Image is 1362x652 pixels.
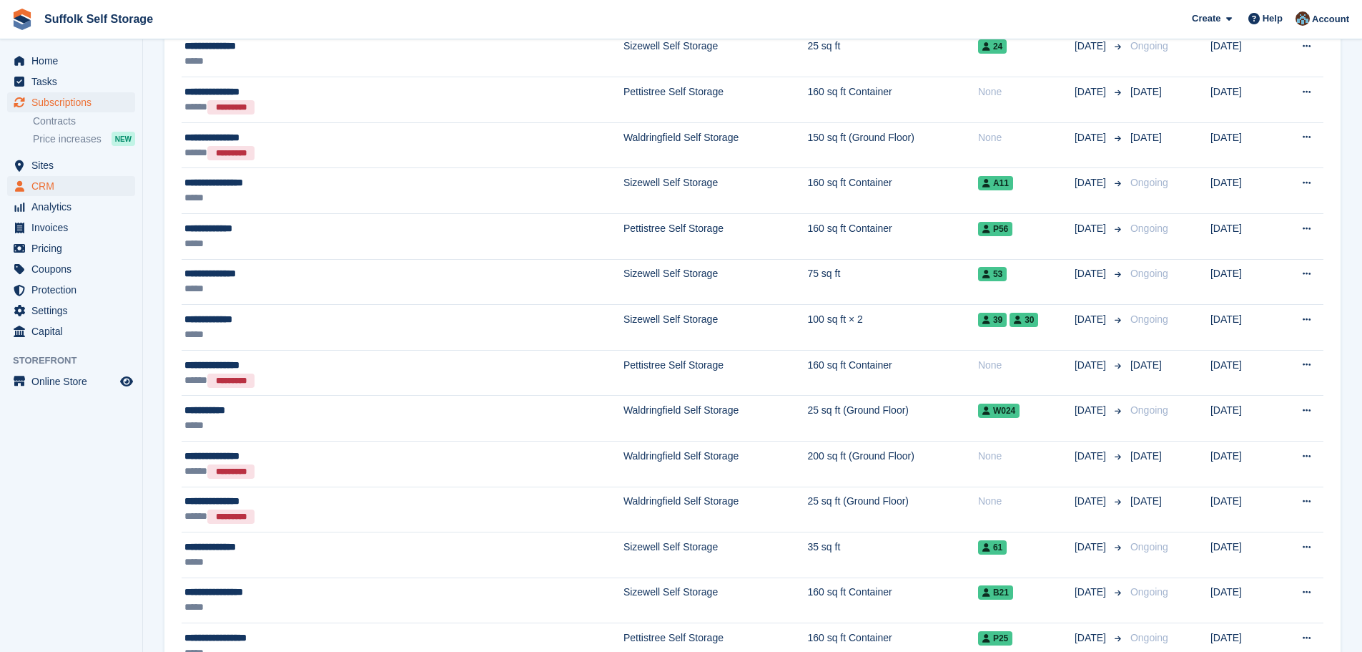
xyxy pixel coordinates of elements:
td: 25 sq ft [807,31,977,77]
span: W024 [978,404,1020,418]
span: P56 [978,222,1012,236]
span: A11 [978,176,1013,190]
span: Storefront [13,354,142,368]
td: 160 sq ft Container [807,77,977,123]
a: menu [7,51,135,71]
span: Ongoing [1130,586,1168,598]
span: Invoices [31,218,117,238]
span: Online Store [31,371,117,391]
span: Ongoing [1130,40,1168,52]
td: 160 sq ft Container [807,168,977,214]
span: Ongoing [1130,541,1168,553]
span: [DATE] [1075,540,1109,555]
span: 39 [978,313,1007,327]
span: Ongoing [1130,632,1168,643]
td: [DATE] [1210,213,1275,259]
span: [DATE] [1075,130,1109,145]
span: [DATE] [1130,359,1162,371]
td: Sizewell Self Storage [623,168,808,214]
a: menu [7,321,135,341]
td: [DATE] [1210,396,1275,442]
td: [DATE] [1210,487,1275,532]
td: Waldringfield Self Storage [623,487,808,532]
span: 24 [978,39,1007,54]
td: [DATE] [1210,77,1275,123]
span: [DATE] [1075,449,1109,464]
td: 100 sq ft × 2 [807,305,977,351]
td: [DATE] [1210,578,1275,623]
span: [DATE] [1075,175,1109,190]
a: menu [7,280,135,300]
span: Tasks [31,72,117,92]
span: Account [1312,12,1349,26]
span: Ongoing [1130,223,1168,234]
td: 25 sq ft (Ground Floor) [807,396,977,442]
td: Sizewell Self Storage [623,532,808,578]
a: menu [7,301,135,321]
td: Sizewell Self Storage [623,305,808,351]
td: 25 sq ft (Ground Floor) [807,487,977,532]
span: Ongoing [1130,268,1168,279]
span: P25 [978,631,1012,646]
span: [DATE] [1130,495,1162,507]
a: Price increases NEW [33,131,135,147]
td: [DATE] [1210,441,1275,487]
a: menu [7,218,135,238]
span: [DATE] [1075,494,1109,509]
td: Waldringfield Self Storage [623,396,808,442]
div: None [978,449,1075,464]
span: Analytics [31,197,117,217]
span: Capital [31,321,117,341]
span: Protection [31,280,117,300]
span: [DATE] [1075,312,1109,327]
span: [DATE] [1130,450,1162,462]
td: Sizewell Self Storage [623,31,808,77]
div: NEW [112,132,135,146]
td: [DATE] [1210,31,1275,77]
span: Ongoing [1130,177,1168,188]
span: [DATE] [1075,266,1109,281]
span: [DATE] [1075,585,1109,600]
span: Home [31,51,117,71]
td: 160 sq ft Container [807,350,977,396]
span: Create [1192,11,1220,26]
a: menu [7,371,135,391]
td: Pettistree Self Storage [623,350,808,396]
span: CRM [31,176,117,196]
span: Subscriptions [31,92,117,112]
span: Pricing [31,238,117,258]
span: Ongoing [1130,404,1168,416]
img: stora-icon-8386f47178a22dfd0bd8f6a31ec36ba5ce8667c1dd55bd0f319d3a0aa187defe.svg [11,9,33,30]
td: [DATE] [1210,350,1275,396]
span: [DATE] [1075,84,1109,99]
td: 200 sq ft (Ground Floor) [807,441,977,487]
a: Contracts [33,115,135,128]
span: [DATE] [1130,132,1162,143]
span: Price increases [33,132,102,146]
td: 160 sq ft Container [807,578,977,623]
td: Waldringfield Self Storage [623,122,808,168]
td: [DATE] [1210,168,1275,214]
a: menu [7,176,135,196]
td: 75 sq ft [807,259,977,305]
td: Sizewell Self Storage [623,578,808,623]
span: Ongoing [1130,313,1168,325]
span: 53 [978,267,1007,281]
td: Pettistree Self Storage [623,213,808,259]
td: [DATE] [1210,305,1275,351]
div: None [978,130,1075,145]
td: [DATE] [1210,532,1275,578]
a: menu [7,72,135,92]
span: B21 [978,585,1013,600]
img: Lisa Furneaux [1296,11,1310,26]
span: 61 [978,540,1007,555]
td: Sizewell Self Storage [623,259,808,305]
td: [DATE] [1210,259,1275,305]
a: menu [7,238,135,258]
a: menu [7,155,135,175]
div: None [978,84,1075,99]
td: Waldringfield Self Storage [623,441,808,487]
span: Sites [31,155,117,175]
td: [DATE] [1210,122,1275,168]
span: Settings [31,301,117,321]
